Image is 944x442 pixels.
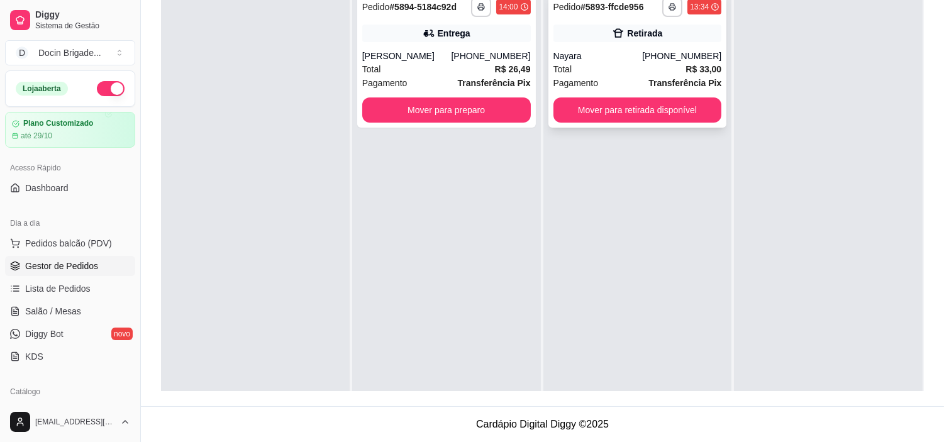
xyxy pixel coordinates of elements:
strong: # 5894-5184c92d [389,2,457,12]
span: [EMAIL_ADDRESS][DOMAIN_NAME] [35,417,115,427]
button: Alterar Status [97,81,125,96]
strong: R$ 33,00 [686,64,721,74]
span: Total [553,62,572,76]
span: Lista de Pedidos [25,282,91,295]
button: [EMAIL_ADDRESS][DOMAIN_NAME] [5,407,135,437]
span: KDS [25,350,43,363]
button: Mover para retirada disponível [553,97,722,123]
span: Gestor de Pedidos [25,260,98,272]
strong: # 5893-ffcde956 [580,2,643,12]
span: Pedido [553,2,581,12]
a: Gestor de Pedidos [5,256,135,276]
div: Loja aberta [16,82,68,96]
button: Mover para preparo [362,97,531,123]
div: [PHONE_NUMBER] [451,50,530,62]
a: KDS [5,346,135,367]
a: Plano Customizadoaté 29/10 [5,112,135,148]
span: Diggy [35,9,130,21]
button: Select a team [5,40,135,65]
div: Catálogo [5,382,135,402]
span: Dashboard [25,182,69,194]
a: Salão / Mesas [5,301,135,321]
span: Pedidos balcão (PDV) [25,237,112,250]
span: D [16,47,28,59]
a: DiggySistema de Gestão [5,5,135,35]
strong: Transferência Pix [458,78,531,88]
span: Pagamento [553,76,599,90]
div: Nayara [553,50,643,62]
strong: Transferência Pix [648,78,721,88]
div: Acesso Rápido [5,158,135,178]
a: Dashboard [5,178,135,198]
div: [PHONE_NUMBER] [642,50,721,62]
strong: R$ 26,49 [495,64,531,74]
div: Docin Brigade ... [38,47,101,59]
footer: Cardápio Digital Diggy © 2025 [141,406,944,442]
div: Dia a dia [5,213,135,233]
span: Diggy Bot [25,328,64,340]
span: Pedido [362,2,390,12]
div: Retirada [627,27,662,40]
span: Total [362,62,381,76]
div: 13:34 [690,2,709,12]
span: Pagamento [362,76,408,90]
a: Lista de Pedidos [5,279,135,299]
a: Diggy Botnovo [5,324,135,344]
div: 14:00 [499,2,518,12]
div: [PERSON_NAME] [362,50,452,62]
article: até 29/10 [21,131,52,141]
article: Plano Customizado [23,119,93,128]
span: Salão / Mesas [25,305,81,318]
div: Entrega [438,27,470,40]
span: Sistema de Gestão [35,21,130,31]
button: Pedidos balcão (PDV) [5,233,135,253]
